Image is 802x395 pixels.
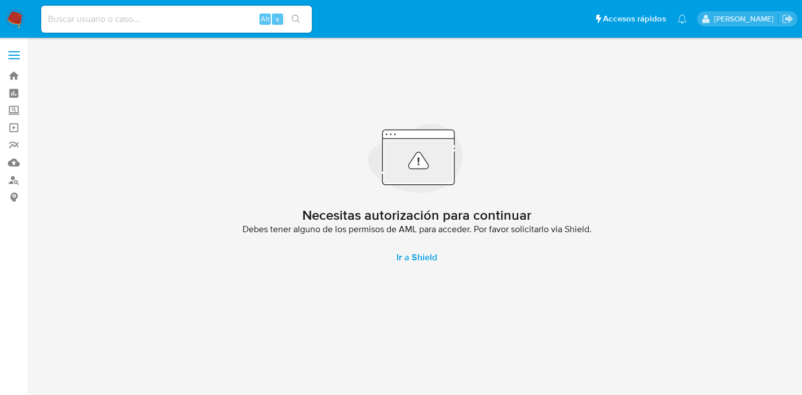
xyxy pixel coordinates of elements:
span: Alt [261,14,270,24]
span: Ir a Shield [396,244,437,271]
a: Ir a Shield [383,244,451,271]
h2: Necesitas autorización para continuar [302,207,531,224]
input: Buscar usuario o caso... [41,12,312,26]
span: Accesos rápidos [603,13,666,25]
a: Notificaciones [677,14,687,24]
span: s [276,14,279,24]
span: Debes tener alguno de los permisos de AML para acceder. Por favor solicitarlo via Shield. [243,224,592,235]
button: search-icon [284,11,307,27]
a: Salir [782,13,794,25]
p: belen.palamara@mercadolibre.com [714,14,778,24]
